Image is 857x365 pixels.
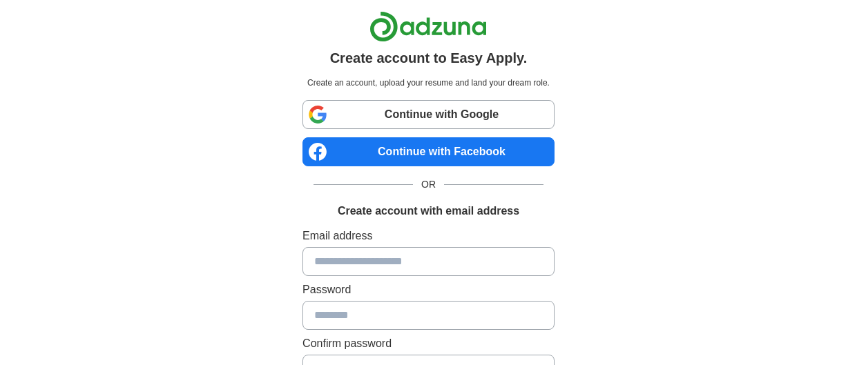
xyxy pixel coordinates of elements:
label: Email address [302,228,555,244]
a: Continue with Facebook [302,137,555,166]
p: Create an account, upload your resume and land your dream role. [305,77,552,89]
h1: Create account to Easy Apply. [330,48,528,68]
img: Adzuna logo [369,11,487,42]
h1: Create account with email address [338,203,519,219]
label: Password [302,282,555,298]
span: OR [413,177,444,192]
label: Confirm password [302,335,555,352]
a: Continue with Google [302,100,555,129]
